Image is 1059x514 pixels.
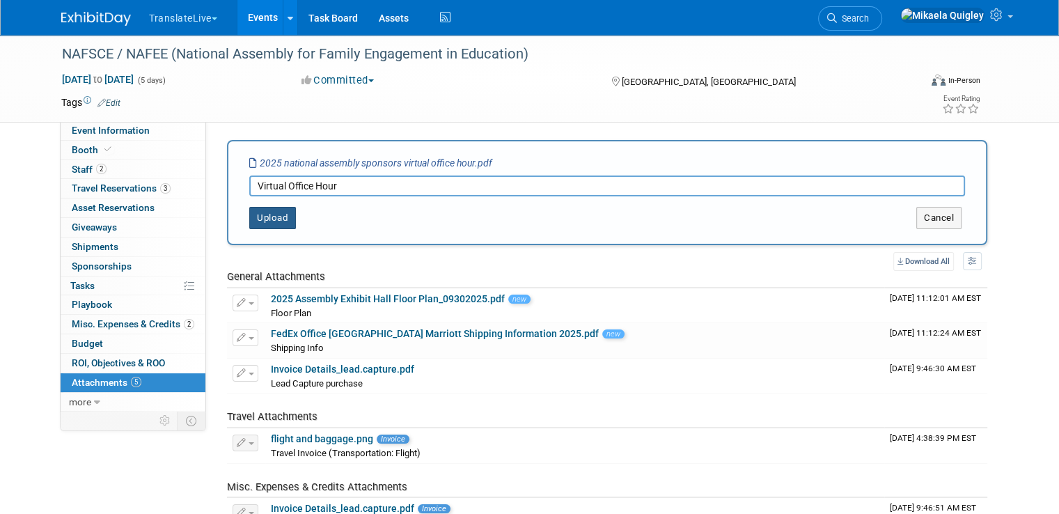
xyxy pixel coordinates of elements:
a: Travel Reservations3 [61,179,205,198]
a: Staff2 [61,160,205,179]
div: Event Rating [942,95,980,102]
a: Invoice Details_lead.capture.pdf [271,364,414,375]
img: ExhibitDay [61,12,131,26]
td: Tags [61,95,120,109]
span: Shipments [72,241,118,252]
span: Booth [72,144,114,155]
span: (5 days) [136,76,166,85]
a: Asset Reservations [61,198,205,217]
a: 2025 Assembly Exhibit Hall Floor Plan_09302025.pdf [271,293,505,304]
span: ROI, Objectives & ROO [72,357,165,368]
span: new [602,329,625,338]
span: Shipping Info [271,343,324,353]
button: Cancel [916,207,962,229]
a: Event Information [61,121,205,140]
a: Invoice Details_lead.capture.pdf [271,503,414,514]
span: Travel Invoice (Transportation: Flight) [271,448,421,458]
div: In-Person [948,75,980,86]
td: Upload Timestamp [884,288,987,323]
a: Search [818,6,882,31]
td: Upload Timestamp [884,323,987,358]
span: Attachments [72,377,141,388]
div: NAFSCE / NAFEE (National Assembly for Family Engagement in Education) [57,42,902,67]
a: Misc. Expenses & Credits2 [61,315,205,334]
span: Upload Timestamp [890,364,976,373]
span: 3 [160,183,171,194]
button: Committed [297,73,379,88]
a: FedEx Office [GEOGRAPHIC_DATA] Marriott Shipping Information 2025.pdf [271,328,599,339]
a: Sponsorships [61,257,205,276]
span: Upload Timestamp [890,328,981,338]
span: Misc. Expenses & Credits [72,318,194,329]
a: Shipments [61,237,205,256]
img: Format-Inperson.png [932,75,946,86]
span: Staff [72,164,107,175]
span: Travel Reservations [72,182,171,194]
span: Event Information [72,125,150,136]
span: Budget [72,338,103,349]
img: Mikaela Quigley [900,8,985,23]
td: Toggle Event Tabs [178,412,206,430]
a: flight and baggage.png [271,433,373,444]
span: Playbook [72,299,112,310]
span: Asset Reservations [72,202,155,213]
a: Edit [97,98,120,108]
a: Budget [61,334,205,353]
span: Floor Plan [271,308,311,318]
td: Upload Timestamp [884,359,987,394]
span: new [508,295,531,304]
a: Giveaways [61,218,205,237]
span: Sponsorships [72,260,132,272]
a: Attachments5 [61,373,205,392]
span: Upload Timestamp [890,503,976,513]
span: Misc. Expenses & Credits Attachments [227,481,407,493]
div: Event Format [845,72,980,93]
span: to [91,74,104,85]
span: Upload Timestamp [890,293,981,303]
a: Booth [61,141,205,159]
span: more [69,396,91,407]
input: Enter description [249,176,965,196]
a: Playbook [61,295,205,314]
span: [DATE] [DATE] [61,73,134,86]
i: Booth reservation complete [104,146,111,153]
td: Personalize Event Tab Strip [153,412,178,430]
a: more [61,393,205,412]
span: Search [837,13,869,24]
span: Giveaways [72,221,117,233]
td: Upload Timestamp [884,428,987,463]
span: Upload Timestamp [890,433,976,443]
span: Invoice [377,435,409,444]
span: 5 [131,377,141,387]
span: Tasks [70,280,95,291]
span: Invoice [418,504,450,513]
span: Lead Capture purchase [271,378,363,389]
span: 2 [184,319,194,329]
a: ROI, Objectives & ROO [61,354,205,373]
button: Upload [249,207,296,229]
span: [GEOGRAPHIC_DATA], [GEOGRAPHIC_DATA] [622,77,796,87]
span: Travel Attachments [227,410,317,423]
a: Download All [893,252,954,271]
a: Tasks [61,277,205,295]
span: 2 [96,164,107,174]
i: 2025 national assembly sponsors virtual office hour.pdf [249,157,492,169]
span: General Attachments [227,270,325,283]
